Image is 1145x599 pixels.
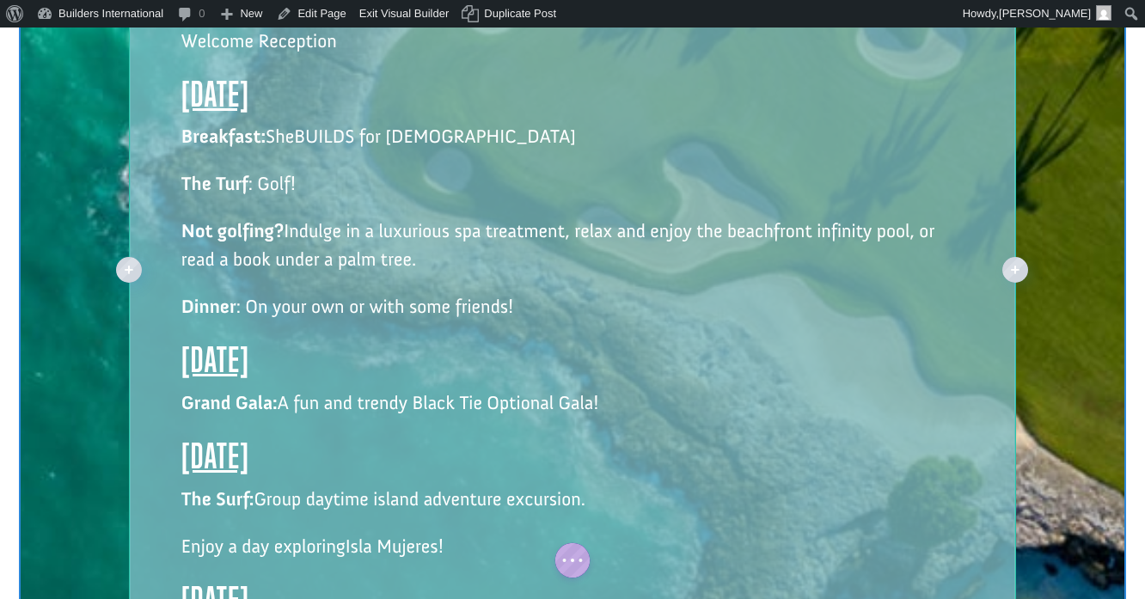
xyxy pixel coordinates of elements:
strong: The Surf: [181,487,254,510]
span: Welcome Reception [181,29,337,52]
div: to [31,53,236,65]
b: The Turf [181,172,248,195]
b: Not golfing? [181,219,284,242]
span: SheBUILDS for [DEMOGRAPHIC_DATA] [266,125,576,148]
b: Dinner [181,295,236,318]
span: A fun and trendy Black Tie Optional [278,391,554,414]
img: US.png [31,69,43,81]
strong: Project Rescue: [GEOGRAPHIC_DATA] Safe House [40,52,281,65]
b: Breakfast: [181,125,266,148]
span: Group daytime island adventure excursion. [254,487,585,510]
span: : On your own or with some friends! [236,295,514,318]
div: Jeremy&Faith G. donated $50 [31,17,236,52]
span: Enjoy a day exploring ! [181,535,444,566]
b: [DATE] [181,435,250,476]
a: Isla Mujeres [346,535,438,566]
b: [DATE] [181,73,250,114]
span: Gala! [559,391,599,414]
b: Grand Gala: [181,391,278,414]
img: emoji thumbsUp [31,36,45,50]
span: : Golf! [248,172,296,195]
span: [PERSON_NAME] [999,7,1091,20]
button: Donate [243,34,320,65]
span: Indulge in a luxurious spa treatment, relax and enjoy the beachfront infinity pool, or read a boo... [181,219,934,271]
b: [DATE] [181,339,250,380]
span: Tulsa , [GEOGRAPHIC_DATA] [46,69,175,81]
